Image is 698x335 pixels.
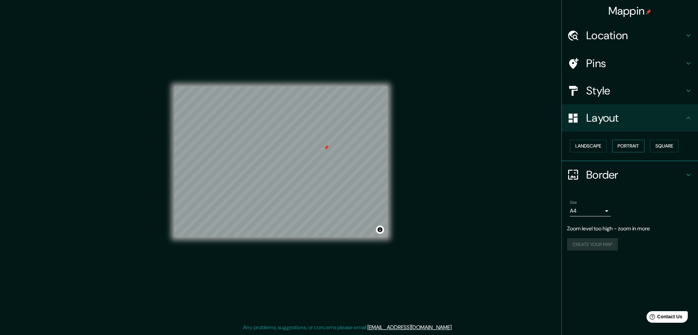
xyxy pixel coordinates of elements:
div: Location [562,22,698,49]
p: Zoom level too high - zoom in more [567,225,693,233]
div: Style [562,77,698,104]
div: Border [562,161,698,188]
iframe: Help widget launcher [637,308,691,328]
h4: Style [586,84,684,97]
p: Any problems, suggestions, or concerns please email . [243,323,453,332]
div: A4 [570,205,611,216]
div: . [453,323,454,332]
h4: Location [586,29,684,42]
h4: Layout [586,111,684,125]
a: [EMAIL_ADDRESS][DOMAIN_NAME] [367,324,452,331]
canvas: Map [174,86,388,237]
button: Square [650,140,679,152]
button: Toggle attribution [376,226,384,234]
button: Landscape [570,140,607,152]
h4: Pins [586,57,684,70]
div: Pins [562,50,698,77]
div: Layout [562,104,698,132]
button: Portrait [612,140,644,152]
h4: Border [586,168,684,182]
label: Size [570,199,577,205]
div: . [454,323,455,332]
h4: Mappin [608,4,652,18]
img: pin-icon.png [646,9,651,15]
